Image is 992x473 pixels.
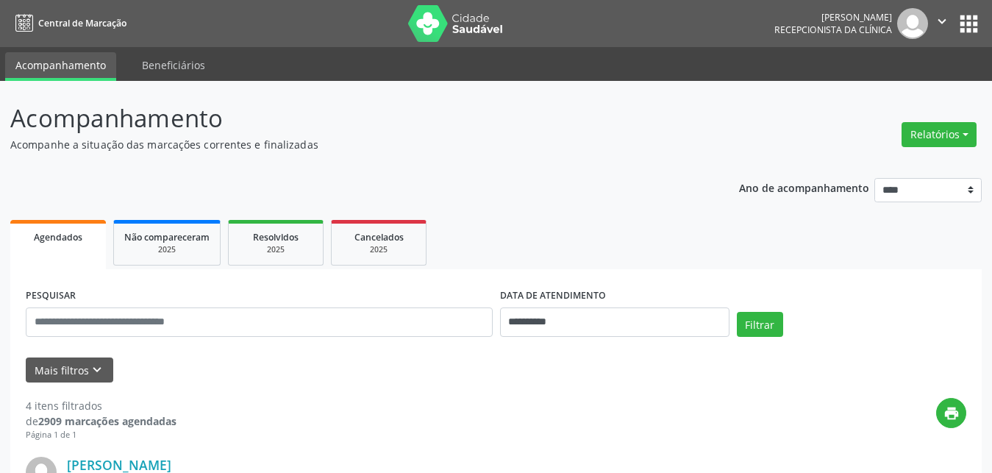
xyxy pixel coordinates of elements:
[928,8,956,39] button: 
[239,244,313,255] div: 2025
[10,100,691,137] p: Acompanhamento
[26,285,76,307] label: PESQUISAR
[739,178,869,196] p: Ano de acompanhamento
[774,24,892,36] span: Recepcionista da clínica
[342,244,415,255] div: 2025
[902,122,977,147] button: Relatórios
[26,398,176,413] div: 4 itens filtrados
[934,13,950,29] i: 
[26,358,113,383] button: Mais filtroskeyboard_arrow_down
[897,8,928,39] img: img
[124,244,210,255] div: 2025
[26,429,176,441] div: Página 1 de 1
[132,52,215,78] a: Beneficiários
[10,11,126,35] a: Central de Marcação
[89,362,105,378] i: keyboard_arrow_down
[38,17,126,29] span: Central de Marcação
[500,285,606,307] label: DATA DE ATENDIMENTO
[956,11,982,37] button: apps
[253,231,299,243] span: Resolvidos
[34,231,82,243] span: Agendados
[943,405,960,422] i: print
[774,11,892,24] div: [PERSON_NAME]
[936,398,966,428] button: print
[10,137,691,152] p: Acompanhe a situação das marcações correntes e finalizadas
[5,52,116,81] a: Acompanhamento
[38,414,176,428] strong: 2909 marcações agendadas
[124,231,210,243] span: Não compareceram
[26,413,176,429] div: de
[737,312,783,337] button: Filtrar
[354,231,404,243] span: Cancelados
[67,457,171,473] a: [PERSON_NAME]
